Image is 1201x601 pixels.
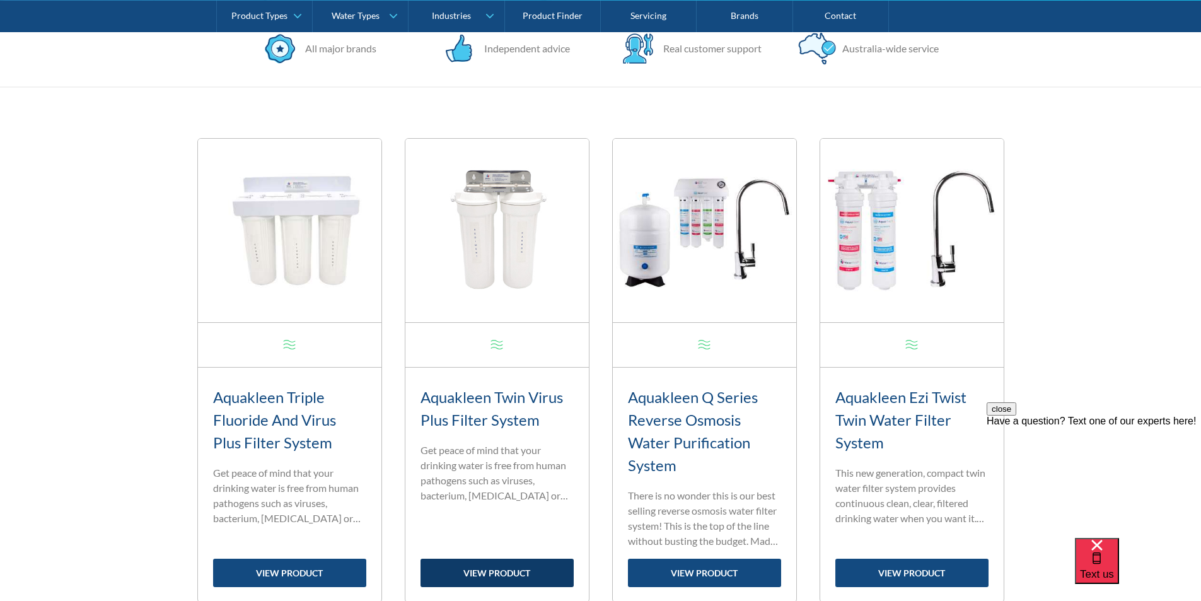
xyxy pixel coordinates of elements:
[213,465,366,526] p: Get peace of mind that your drinking water is free from human pathogens such as viruses, bacteriu...
[405,139,589,322] img: Aquakleen Twin Virus Plus Filter System
[820,139,1004,322] img: Aquakleen Ezi Twist Twin Water Filter System
[835,559,989,587] a: view product
[198,139,381,322] img: Aquakleen Triple Fluoride And Virus Plus Filter System
[628,488,781,549] p: There is no wonder this is our best selling reverse osmosis water filter system! This is the top ...
[432,10,471,21] div: Industries
[1075,538,1201,601] iframe: podium webchat widget bubble
[478,41,570,56] div: Independent advice
[421,443,574,503] p: Get peace of mind that your drinking water is free from human pathogens such as viruses, bacteriu...
[836,41,939,56] div: Australia-wide service
[628,559,781,587] a: view product
[657,41,762,56] div: Real customer support
[987,402,1201,554] iframe: podium webchat widget prompt
[421,386,574,431] h3: Aquakleen Twin Virus Plus Filter System
[231,10,287,21] div: Product Types
[421,559,574,587] a: view product
[835,386,989,454] h3: Aquakleen Ezi Twist Twin Water Filter System
[332,10,380,21] div: Water Types
[213,559,366,587] a: view product
[299,41,376,56] div: All major brands
[628,386,781,477] h3: Aquakleen Q Series Reverse Osmosis Water Purification System
[213,386,366,454] h3: Aquakleen Triple Fluoride And Virus Plus Filter System
[835,465,989,526] p: This new generation, compact twin water filter system provides continuous clean, clear, filtered ...
[613,139,796,322] img: Aquakleen Q Series Reverse Osmosis Water Purification System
